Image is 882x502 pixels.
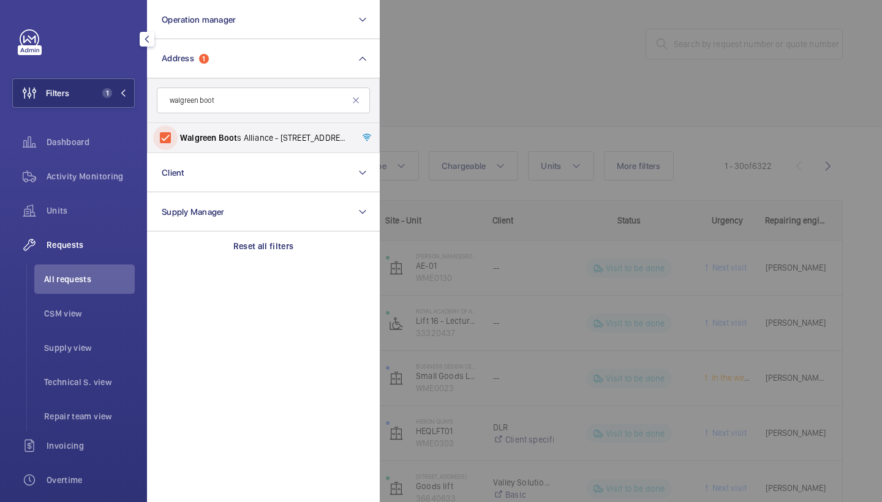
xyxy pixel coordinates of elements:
[44,376,135,388] span: Technical S. view
[47,204,135,217] span: Units
[44,342,135,354] span: Supply view
[47,239,135,251] span: Requests
[47,440,135,452] span: Invoicing
[44,410,135,422] span: Repair team view
[44,273,135,285] span: All requests
[47,170,135,182] span: Activity Monitoring
[12,78,135,108] button: Filters1
[47,474,135,486] span: Overtime
[102,88,112,98] span: 1
[46,87,69,99] span: Filters
[47,136,135,148] span: Dashboard
[44,307,135,320] span: CSM view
